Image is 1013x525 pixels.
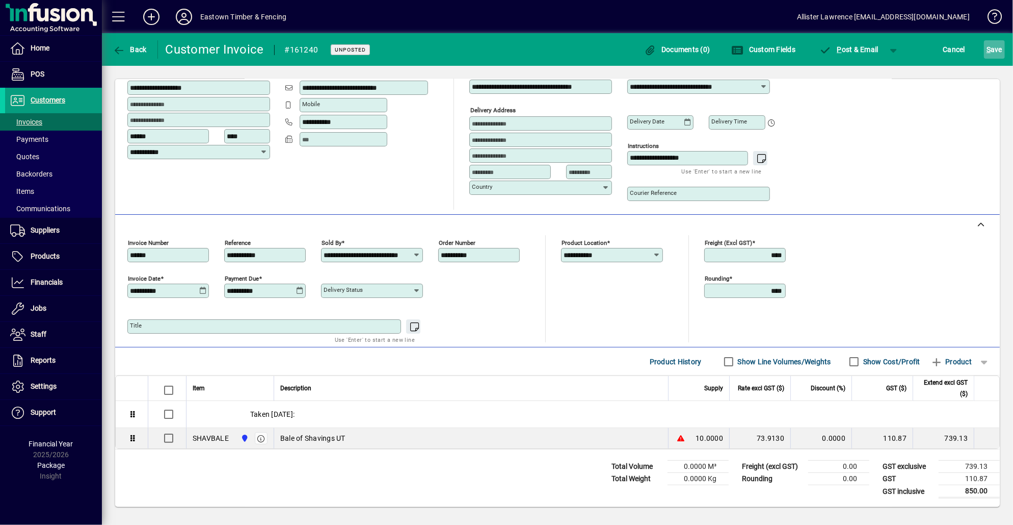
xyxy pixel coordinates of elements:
a: Payments [5,131,102,148]
mat-label: Invoice number [128,239,169,246]
span: Holyoake St [238,433,250,444]
span: Jobs [31,304,46,312]
mat-label: Title [130,322,142,329]
span: Products [31,252,60,260]
mat-label: Freight (excl GST) [705,239,752,246]
a: Reports [5,348,102,373]
span: Back [113,45,147,54]
span: Product History [650,354,702,370]
span: Custom Fields [731,45,795,54]
mat-label: Mobile [302,101,320,108]
span: ost & Email [819,45,878,54]
span: Suppliers [31,226,60,234]
button: Save [984,40,1005,59]
span: P [837,45,842,54]
span: Payments [10,135,48,143]
span: Rate excl GST ($) [738,383,784,394]
a: Backorders [5,165,102,183]
a: Suppliers [5,218,102,243]
mat-hint: Use 'Enter' to start a new line [335,334,415,345]
td: 110.87 [939,473,1000,485]
td: 739.13 [913,428,974,448]
span: Description [280,383,311,394]
a: Products [5,244,102,269]
div: Customer Invoice [166,41,264,58]
div: Eastown Timber & Fencing [200,9,286,25]
span: POS [31,70,44,78]
a: Settings [5,374,102,399]
span: Financial Year [29,440,73,448]
a: Home [5,36,102,61]
span: Cancel [943,41,966,58]
div: SHAVBALE [193,433,229,443]
span: Quotes [10,153,39,161]
span: Package [37,461,65,469]
td: 0.0000 M³ [668,461,729,473]
span: Reports [31,356,56,364]
a: View on map [240,63,256,79]
a: Support [5,400,102,426]
span: Item [193,383,205,394]
span: Items [10,187,34,195]
span: Home [31,44,49,52]
span: 10.0000 [696,433,723,443]
div: #161240 [285,42,318,58]
span: ave [987,41,1002,58]
span: Financials [31,278,63,286]
mat-label: Payment due [225,275,259,282]
td: GST [877,473,939,485]
span: Settings [31,382,57,390]
button: Custom Fields [729,40,798,59]
mat-label: Delivery time [711,118,747,125]
a: Invoices [5,113,102,131]
span: Backorders [10,170,52,178]
span: Documents (0) [644,45,710,54]
button: Documents (0) [642,40,713,59]
button: Add [135,8,168,26]
td: 0.00 [808,461,869,473]
span: Support [31,408,56,416]
td: 850.00 [939,485,1000,498]
a: Quotes [5,148,102,165]
span: Invoices [10,118,42,126]
mat-label: Rounding [705,275,729,282]
mat-label: Courier Reference [630,189,677,196]
td: Freight (excl GST) [737,461,808,473]
button: Profile [168,8,200,26]
button: Post & Email [814,40,884,59]
td: Total Weight [606,473,668,485]
span: GST ($) [886,383,907,394]
button: Product History [646,353,706,371]
div: Taken [DATE]: [186,401,999,428]
span: Communications [10,205,70,213]
mat-label: Country [472,183,492,190]
span: Customers [31,96,65,104]
td: 0.00 [808,473,869,485]
span: Discount (%) [811,383,845,394]
mat-hint: Use 'Enter' to start a new line [682,165,762,177]
td: GST inclusive [877,485,939,498]
div: Allister Lawrence [EMAIL_ADDRESS][DOMAIN_NAME] [797,9,970,25]
td: GST exclusive [877,461,939,473]
mat-label: Product location [562,239,607,246]
span: Bale of Shavings UT [280,433,345,443]
td: 110.87 [851,428,913,448]
td: Rounding [737,473,808,485]
button: Product [925,353,977,371]
a: Knowledge Base [980,2,1000,35]
mat-label: Reference [225,239,251,246]
span: Supply [704,383,723,394]
a: Jobs [5,296,102,321]
app-page-header-button: Back [102,40,158,59]
a: POS [5,62,102,87]
span: Extend excl GST ($) [919,377,968,399]
mat-label: Delivery status [324,286,363,293]
td: Total Volume [606,461,668,473]
a: Staff [5,322,102,347]
mat-label: Invoice date [128,275,161,282]
td: 739.13 [939,461,1000,473]
button: Back [110,40,149,59]
td: 0.0000 [790,428,851,448]
span: Unposted [335,46,366,53]
label: Show Line Volumes/Weights [736,357,831,367]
